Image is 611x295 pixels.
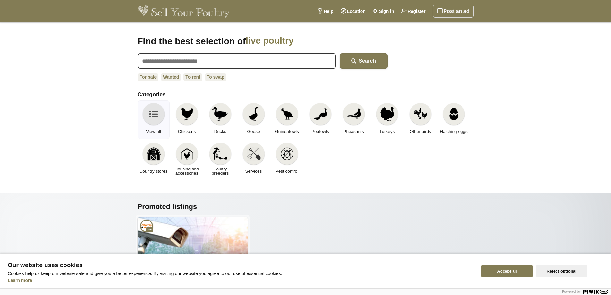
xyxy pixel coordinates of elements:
[404,100,437,139] a: Other birds Other birds
[138,203,474,211] h2: Promoted listings
[347,107,361,121] img: Pheasants
[398,5,429,18] a: Register
[212,107,228,121] img: Ducks
[410,129,431,134] span: Other birds
[213,147,227,161] img: Poultry breeders
[369,5,398,18] a: Sign in
[314,5,337,18] a: Help
[206,167,234,175] span: Poultry breeders
[247,129,260,134] span: Geese
[138,140,170,179] a: Country stores Country stores
[138,35,388,47] h1: Find the best selection of
[138,91,474,98] h2: Categories
[138,217,248,294] img: Agricultural CCTV and Wi-Fi solutions
[379,129,395,134] span: Turkeys
[280,107,294,121] img: Guineafowls
[311,129,329,134] span: Peafowls
[204,140,236,179] a: Poultry breeders Poultry breeders
[178,129,196,134] span: Chickens
[147,147,161,161] img: Country stores
[371,100,403,139] a: Turkeys Turkeys
[481,265,533,277] button: Accept all
[8,271,474,276] p: Cookies help us keep our website safe and give you a better experience. By visiting our website y...
[380,107,394,121] img: Turkeys
[271,100,303,139] a: Guineafowls Guineafowls
[140,220,153,232] img: AKomm
[138,5,230,18] img: Sell Your Poultry
[275,129,299,134] span: Guineafowls
[337,5,369,18] a: Location
[247,147,261,161] img: Services
[180,107,194,121] img: Chickens
[247,107,261,121] img: Geese
[536,265,587,277] button: Reject optional
[245,169,262,173] span: Services
[171,100,203,139] a: Chickens Chickens
[338,100,370,139] a: Pheasants Pheasants
[161,73,181,81] a: Wanted
[180,147,194,161] img: Housing and accessories
[344,129,364,134] span: Pheasants
[138,100,170,139] a: View all
[140,169,168,173] span: Country stores
[304,100,336,139] a: Peafowls Peafowls
[173,167,201,175] span: Housing and accessories
[246,35,353,47] span: live poultry
[204,100,236,139] a: Ducks Ducks
[214,129,226,134] span: Ducks
[276,169,298,173] span: Pest control
[359,58,376,64] span: Search
[433,5,474,18] a: Post an ad
[562,290,581,293] span: Powered by
[340,53,388,69] button: Search
[8,278,32,283] a: Learn more
[138,73,159,81] a: For sale
[438,100,470,139] a: Hatching eggs Hatching eggs
[440,129,467,134] span: Hatching eggs
[447,107,461,121] img: Hatching eggs
[146,227,153,232] span: Professional member
[280,147,294,161] img: Pest control
[171,140,203,179] a: Housing and accessories Housing and accessories
[183,73,202,81] a: To rent
[413,107,428,121] img: Other birds
[140,220,153,232] a: Pro
[146,129,161,134] span: View all
[8,262,474,268] span: Our website uses cookies
[313,107,327,121] img: Peafowls
[238,140,270,179] a: Services Services
[238,100,270,139] a: Geese Geese
[205,73,226,81] a: To swap
[271,140,303,179] a: Pest control Pest control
